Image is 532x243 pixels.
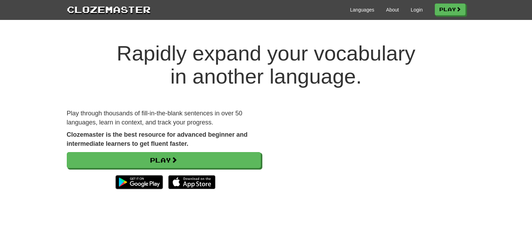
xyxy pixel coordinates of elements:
[350,6,374,13] a: Languages
[386,6,399,13] a: About
[67,131,248,147] strong: Clozemaster is the best resource for advanced beginner and intermediate learners to get fluent fa...
[168,175,215,189] img: Download_on_the_App_Store_Badge_US-UK_135x40-25178aeef6eb6b83b96f5f2d004eda3bffbb37122de64afbaef7...
[67,3,151,16] a: Clozemaster
[411,6,423,13] a: Login
[435,3,466,15] a: Play
[67,109,261,127] p: Play through thousands of fill-in-the-blank sentences in over 50 languages, learn in context, and...
[67,152,261,168] a: Play
[112,172,166,193] img: Get it on Google Play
